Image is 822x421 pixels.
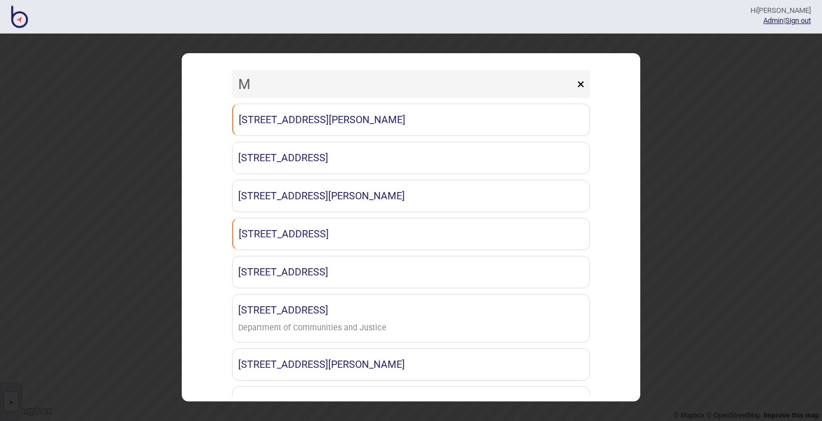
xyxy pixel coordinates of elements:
[571,70,590,98] button: ×
[785,16,811,25] button: Sign out
[232,218,590,250] a: [STREET_ADDRESS]
[11,6,28,28] img: BindiMaps CMS
[232,294,590,343] a: [STREET_ADDRESS]Department of Communities and Justice
[232,256,590,288] a: [STREET_ADDRESS]
[232,104,590,136] a: [STREET_ADDRESS][PERSON_NAME]
[763,16,785,25] span: |
[232,142,590,174] a: [STREET_ADDRESS]
[750,6,811,16] div: Hi [PERSON_NAME]
[232,70,574,98] input: Search locations by tag + name
[238,320,386,336] div: Department of Communities and Justice
[232,180,590,212] a: [STREET_ADDRESS][PERSON_NAME]
[232,348,590,381] a: [STREET_ADDRESS][PERSON_NAME]
[763,16,783,25] a: Admin
[232,386,590,419] a: [STREET_ADDRESS][PERSON_NAME]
